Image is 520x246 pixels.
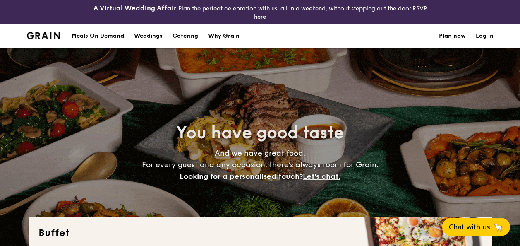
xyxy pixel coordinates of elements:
[27,32,60,39] a: Logotype
[134,24,163,48] div: Weddings
[449,223,490,231] span: Chat with us
[303,172,340,181] span: Let's chat.
[93,3,177,13] h4: A Virtual Wedding Affair
[476,24,494,48] a: Log in
[173,24,198,48] h1: Catering
[129,24,168,48] a: Weddings
[208,24,240,48] div: Why Grain
[203,24,244,48] a: Why Grain
[87,3,434,20] div: Plan the perfect celebration with us, all in a weekend, without stepping out the door.
[38,227,482,240] h2: Buffet
[168,24,203,48] a: Catering
[72,24,124,48] div: Meals On Demand
[27,32,60,39] img: Grain
[494,222,503,232] span: 🦙
[439,24,466,48] a: Plan now
[67,24,129,48] a: Meals On Demand
[442,218,510,236] button: Chat with us🦙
